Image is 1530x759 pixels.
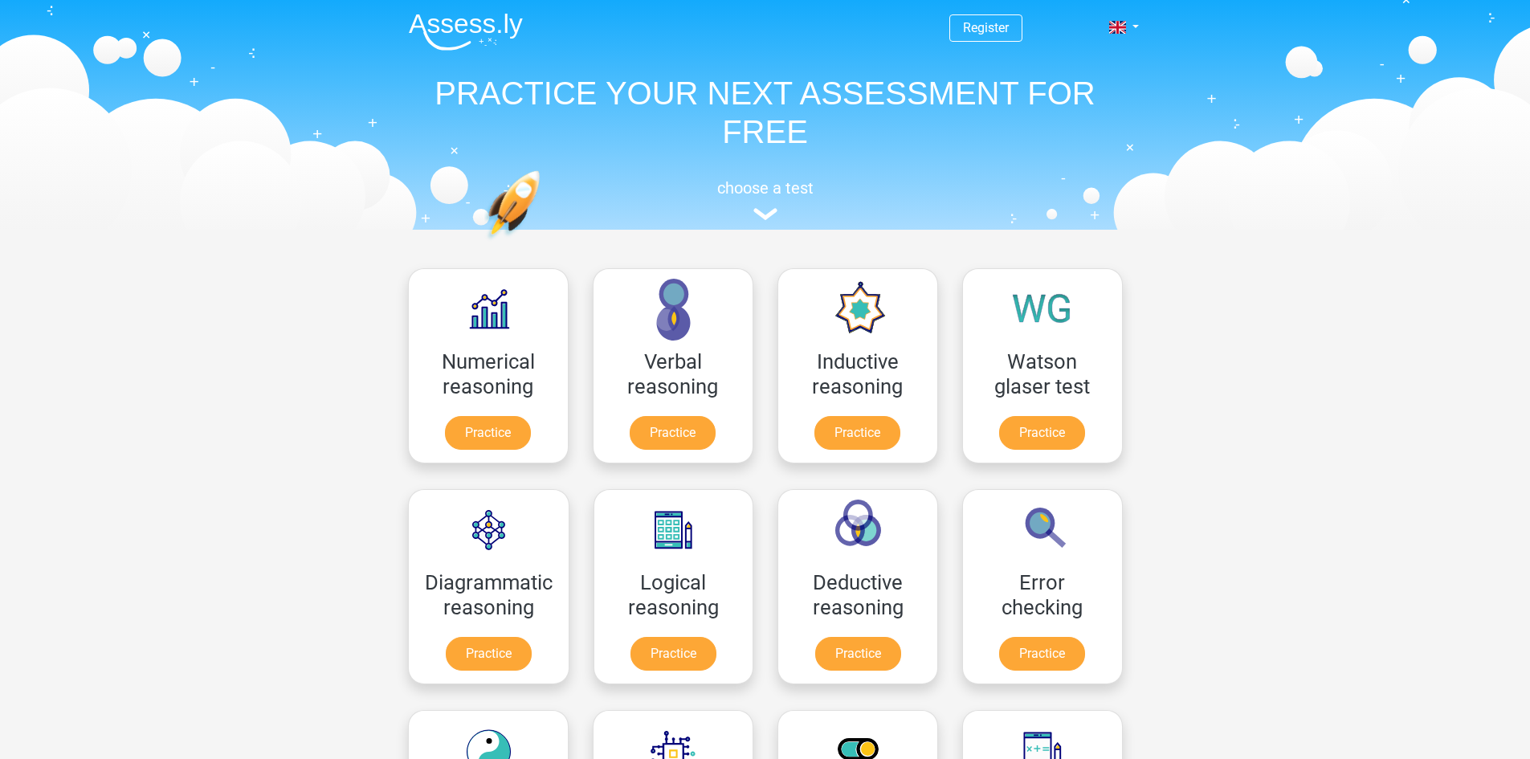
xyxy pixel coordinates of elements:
img: Assessly [409,13,523,51]
img: practice [484,170,602,316]
a: Practice [999,416,1085,450]
a: Practice [445,416,531,450]
a: Practice [814,416,900,450]
h5: choose a test [396,178,1135,198]
img: assessment [753,208,777,220]
a: Practice [999,637,1085,671]
a: choose a test [396,178,1135,221]
a: Practice [630,416,716,450]
a: Register [963,20,1009,35]
a: Practice [630,637,716,671]
a: Practice [815,637,901,671]
a: Practice [446,637,532,671]
h1: PRACTICE YOUR NEXT ASSESSMENT FOR FREE [396,74,1135,151]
